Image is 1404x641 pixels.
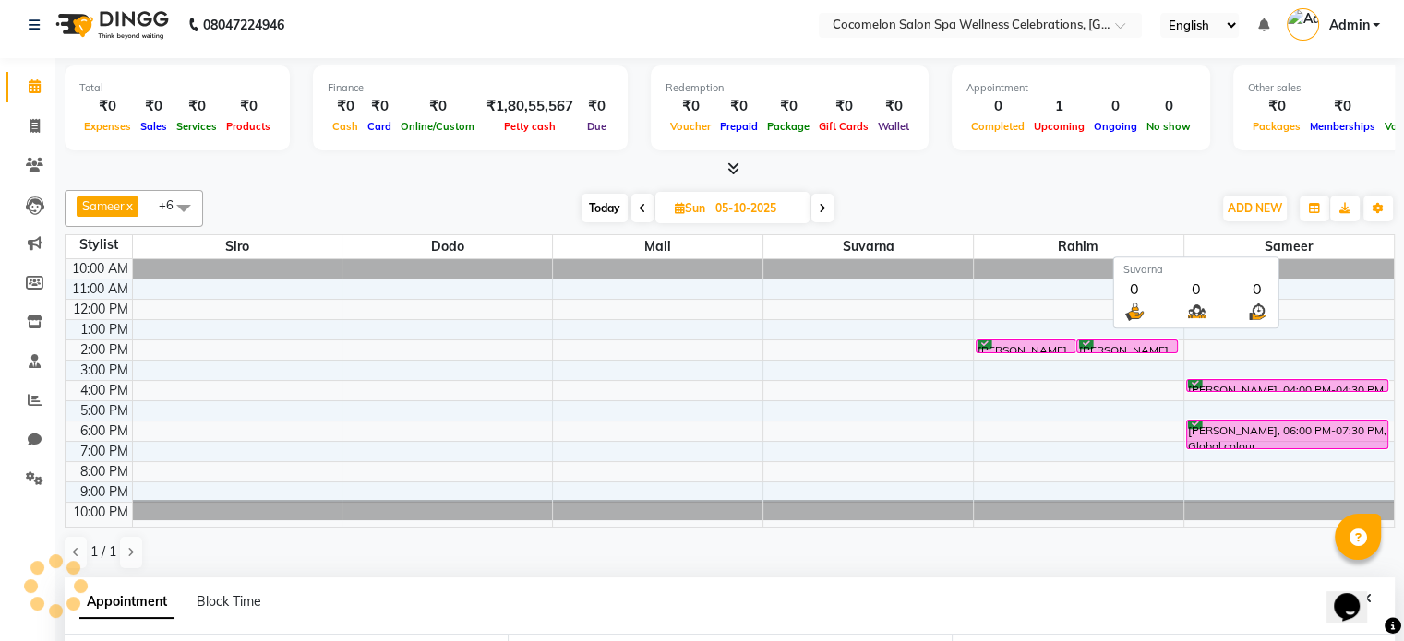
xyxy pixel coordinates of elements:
span: Completed [966,120,1029,133]
div: Total [79,80,275,96]
div: ₹0 [873,96,914,117]
div: 0 [1123,278,1146,300]
div: 2:00 PM [77,340,132,360]
div: 5:00 PM [77,401,132,421]
div: 0 [966,96,1029,117]
span: Prepaid [715,120,762,133]
div: ₹0 [1305,96,1380,117]
span: Ongoing [1089,120,1142,133]
span: Products [222,120,275,133]
span: Sameer [1184,235,1394,258]
div: ₹0 [363,96,396,117]
span: Admin [1328,16,1369,35]
span: Today [582,194,628,222]
span: Card [363,120,396,133]
span: Upcoming [1029,120,1089,133]
span: Appointment [79,586,174,619]
span: Dodo [342,235,552,258]
div: ₹0 [762,96,814,117]
div: ₹1,80,55,567 [479,96,581,117]
img: Admin [1287,8,1319,41]
div: 12:00 PM [69,300,132,319]
div: 4:00 PM [77,381,132,400]
span: Due [582,120,611,133]
span: Services [172,120,222,133]
span: Gift Cards [814,120,873,133]
span: Wallet [873,120,914,133]
div: ₹0 [136,96,172,117]
div: ₹0 [328,96,363,117]
input: 2025-10-05 [710,195,802,222]
img: wait_time.png [1246,300,1269,323]
div: 0 [1089,96,1142,117]
div: 1 [1029,96,1089,117]
div: ₹0 [666,96,715,117]
div: ₹0 [79,96,136,117]
span: Block Time [197,593,261,610]
span: Siro [133,235,342,258]
a: x [125,198,133,213]
div: ₹0 [396,96,479,117]
div: Stylist [66,235,132,255]
img: serve.png [1123,300,1146,323]
span: Petty cash [499,120,560,133]
div: 11:00 AM [68,279,132,299]
iframe: chat widget [1326,567,1386,623]
div: [PERSON_NAME], 06:00 PM-07:30 PM, Global colour [1187,421,1388,448]
span: Voucher [666,120,715,133]
span: Expenses [79,120,136,133]
div: [PERSON_NAME], 04:00 PM-04:30 PM, Ola-flex & Fiber flex [1187,380,1388,391]
div: 7:00 PM [77,442,132,461]
div: Redemption [666,80,914,96]
div: 8:00 PM [77,462,132,481]
div: ₹0 [172,96,222,117]
div: ₹0 [715,96,762,117]
span: +6 [159,197,187,212]
span: Cash [328,120,363,133]
span: ADD NEW [1228,201,1282,215]
div: 10:00 PM [69,503,132,522]
span: Package [762,120,814,133]
div: ₹0 [581,96,613,117]
div: Suvarna [1123,262,1269,278]
span: Sameer [82,198,125,213]
img: queue.png [1184,300,1207,323]
div: 1:00 PM [77,320,132,339]
span: Suvarna [763,235,973,258]
div: 9:00 PM [77,482,132,502]
div: 3:00 PM [77,361,132,380]
div: Finance [328,80,613,96]
div: 0 [1142,96,1195,117]
span: Mali [553,235,762,258]
div: ₹0 [222,96,275,117]
span: Packages [1248,120,1305,133]
div: ₹0 [814,96,873,117]
span: Memberships [1305,120,1380,133]
div: 0 [1246,278,1269,300]
div: 0 [1184,278,1207,300]
span: No show [1142,120,1195,133]
div: [PERSON_NAME], 02:00 PM-02:45 PM, Root touch up [977,340,1076,352]
div: [PERSON_NAME], 02:00 PM-02:45 PM, Root touch up [1077,340,1177,352]
span: Online/Custom [396,120,479,133]
div: ₹0 [1248,96,1305,117]
span: Rahim [974,235,1183,258]
button: ADD NEW [1223,196,1287,221]
span: Sun [670,201,710,215]
span: 1 / 1 [90,542,116,562]
div: 6:00 PM [77,421,132,441]
div: Appointment [966,80,1195,96]
div: 10:00 AM [68,259,132,279]
span: Sales [136,120,172,133]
